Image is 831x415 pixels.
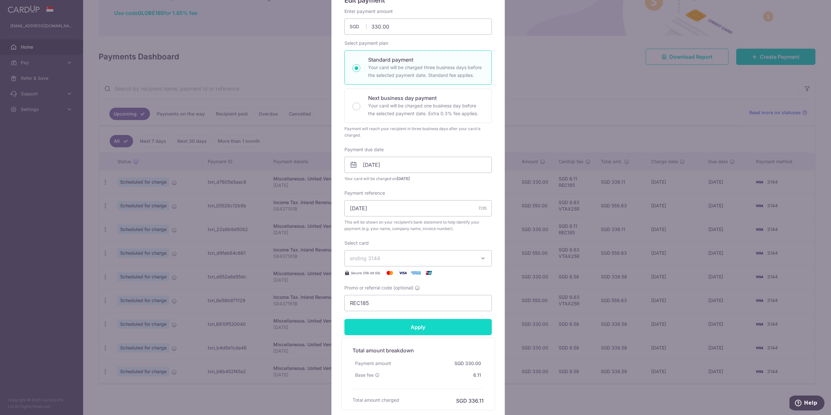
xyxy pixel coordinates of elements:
[368,56,484,64] p: Standard payment
[353,397,399,403] h6: Total amount charged
[344,250,492,266] button: ending 3144
[344,240,369,246] label: Select card
[396,269,409,277] img: Visa
[353,347,484,354] h5: Total amount breakdown
[368,94,484,102] p: Next business day payment
[351,270,381,275] span: Secure 256-bit SSL
[789,396,825,412] iframe: Opens a widget where you can find more information
[344,157,492,173] input: DD / MM / YYYY
[344,126,492,139] div: Payment will reach your recipient in three business days after your card is charged.
[344,146,384,153] label: Payment due date
[350,255,380,262] span: ending 3144
[344,176,492,182] span: Your card will be charged on
[471,369,484,381] div: 6.11
[344,190,385,196] label: Payment reference
[355,372,374,378] span: Base fee
[478,205,487,212] div: 7/35
[409,269,422,277] img: American Express
[422,269,435,277] img: UnionPay
[383,269,396,277] img: Mastercard
[353,358,394,369] div: Payment amount
[344,319,492,335] input: Apply
[344,285,414,291] span: Promo or referral code (optional)
[452,358,484,369] div: SGD 330.00
[350,23,366,30] span: SGD
[368,64,484,79] p: Your card will be charged three business days before the selected payment date. Standard fee appl...
[344,40,388,46] label: Select payment plan
[397,176,410,181] span: [DATE]
[344,8,393,15] label: Enter payment amount
[368,102,484,117] p: Your card will be charged one business day before the selected payment date. Extra 0.3% fee applies.
[344,18,492,35] input: 0.00
[344,219,492,232] span: This will be shown on your recipient’s bank statement to help identify your payment (e.g. your na...
[456,397,484,405] h6: SGD 336.11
